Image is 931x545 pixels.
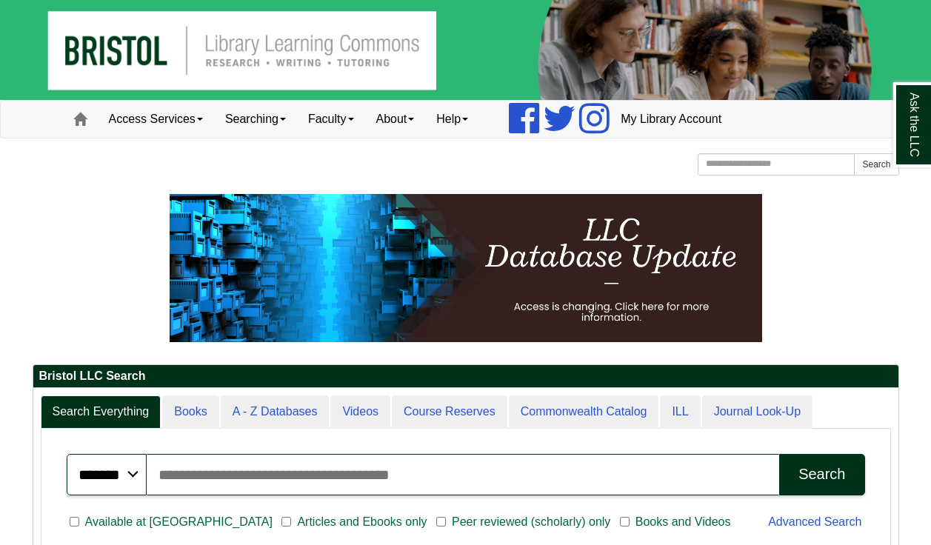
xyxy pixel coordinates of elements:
a: Searching [214,101,297,138]
span: Articles and Ebooks only [291,513,433,531]
a: Books [162,395,218,429]
button: Search [779,454,864,495]
a: Commonwealth Catalog [509,395,659,429]
input: Peer reviewed (scholarly) only [436,515,446,529]
div: Search [798,466,845,483]
a: ILL [660,395,700,429]
button: Search [854,153,898,175]
a: Videos [330,395,390,429]
input: Books and Videos [620,515,630,529]
span: Peer reviewed (scholarly) only [446,513,616,531]
span: Available at [GEOGRAPHIC_DATA] [79,513,278,531]
a: Faculty [297,101,365,138]
img: HTML tutorial [170,194,762,342]
a: Journal Look-Up [702,395,812,429]
h2: Bristol LLC Search [33,365,898,388]
a: Search Everything [41,395,161,429]
a: Help [425,101,479,138]
input: Articles and Ebooks only [281,515,291,529]
a: Course Reserves [392,395,507,429]
input: Available at [GEOGRAPHIC_DATA] [70,515,79,529]
a: About [365,101,426,138]
span: Books and Videos [630,513,737,531]
a: Access Services [98,101,214,138]
a: A - Z Databases [221,395,330,429]
a: My Library Account [610,101,733,138]
a: Advanced Search [768,515,861,528]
